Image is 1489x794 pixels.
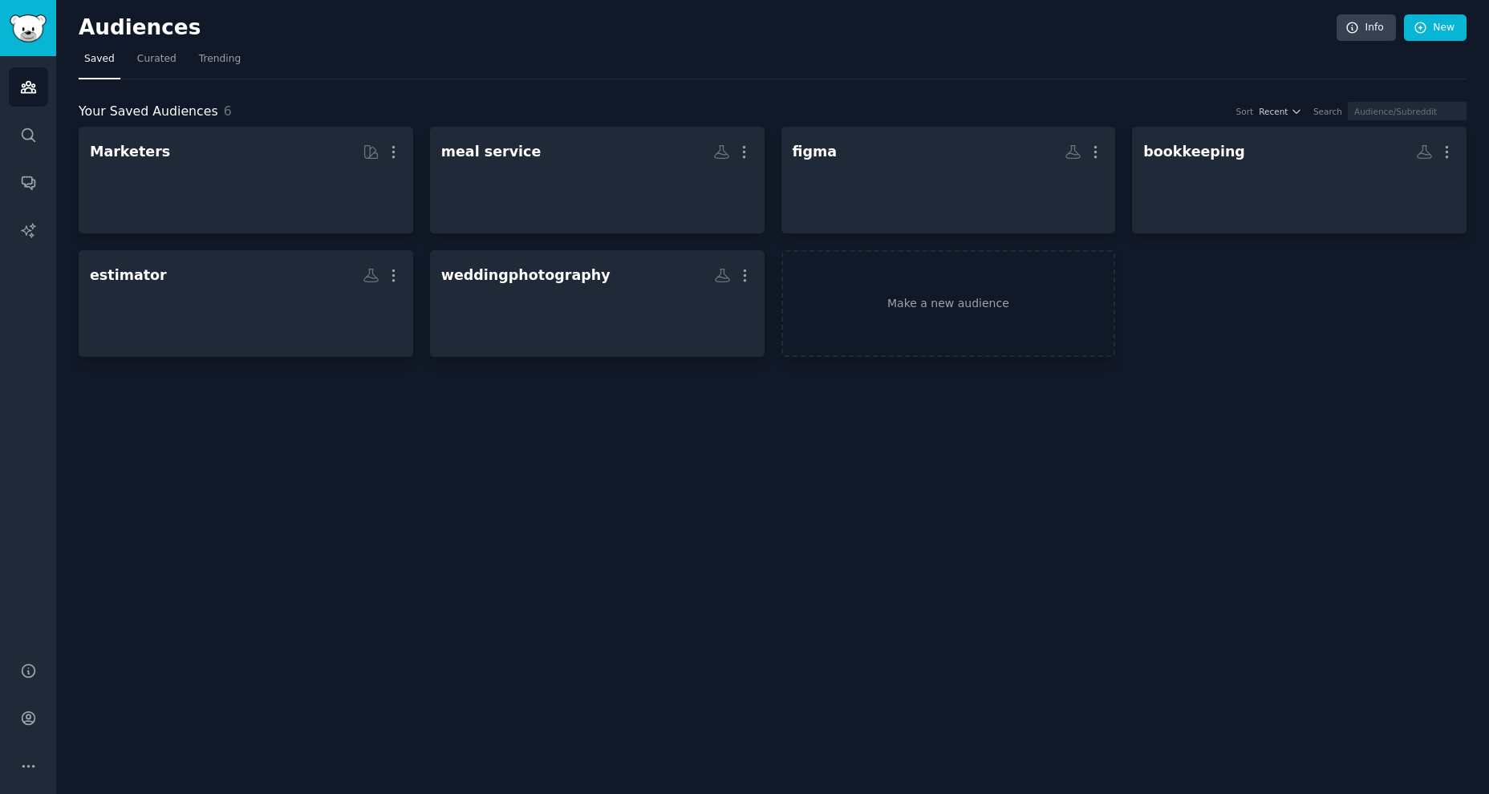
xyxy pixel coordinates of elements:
[193,47,246,79] a: Trending
[10,14,47,43] img: GummySearch logo
[84,52,115,67] span: Saved
[1132,127,1467,233] a: bookkeeping
[79,127,413,233] a: Marketers
[1404,14,1467,42] a: New
[137,52,176,67] span: Curated
[79,102,218,122] span: Your Saved Audiences
[1337,14,1396,42] a: Info
[79,250,413,357] a: estimator
[90,265,167,286] div: estimator
[441,265,611,286] div: weddingphotography
[79,47,120,79] a: Saved
[1313,106,1342,117] div: Search
[132,47,182,79] a: Curated
[781,127,1116,233] a: figma
[1348,102,1467,120] input: Audience/Subreddit
[430,250,765,357] a: weddingphotography
[793,142,838,162] div: figma
[430,127,765,233] a: meal service
[1236,106,1254,117] div: Sort
[1259,106,1288,117] span: Recent
[79,15,1337,41] h2: Audiences
[199,52,241,67] span: Trending
[1143,142,1245,162] div: bookkeeping
[441,142,542,162] div: meal service
[1259,106,1302,117] button: Recent
[90,142,170,162] div: Marketers
[224,103,232,119] span: 6
[781,250,1116,357] a: Make a new audience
